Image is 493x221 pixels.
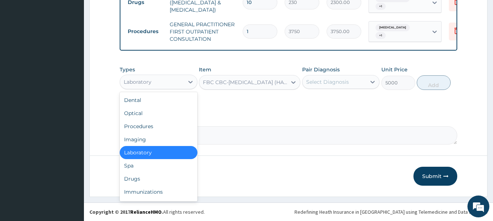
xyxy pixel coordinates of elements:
footer: All rights reserved. [84,202,493,221]
div: Drugs [120,172,197,185]
div: Immunizations [120,185,197,198]
label: Item [199,66,211,73]
div: Redefining Heath Insurance in [GEOGRAPHIC_DATA] using Telemedicine and Data Science! [294,208,488,216]
div: Select Diagnosis [306,78,349,86]
span: [MEDICAL_DATA] [375,24,410,31]
label: Comment [120,116,458,122]
label: Unit Price [381,66,408,73]
span: + 1 [375,32,386,39]
label: Pair Diagnosis [302,66,340,73]
div: Procedures [120,120,197,133]
div: FBC CBC-[MEDICAL_DATA] (HAEMOGRAM) - [BLOOD] [203,79,288,86]
div: Spa [120,159,197,172]
a: RelianceHMO [130,209,162,215]
strong: Copyright © 2017 . [89,209,163,215]
div: Chat with us now [38,41,123,50]
div: Dental [120,94,197,107]
button: Submit [413,167,457,186]
div: Imaging [120,133,197,146]
img: d_794563401_company_1708531726252_794563401 [14,36,30,55]
div: Laboratory [120,146,197,159]
label: Types [120,67,135,73]
span: We're online! [42,65,101,138]
div: Minimize live chat window [120,4,137,21]
div: Laboratory [124,78,151,86]
div: Optical [120,107,197,120]
span: + 1 [375,3,386,10]
td: Procedures [124,25,166,38]
td: GENERAL PRACTITIONER FIRST OUTPATIENT CONSULTATION [166,17,239,46]
button: Add [417,75,451,90]
div: Others [120,198,197,212]
textarea: Type your message and hit 'Enter' [4,145,139,171]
